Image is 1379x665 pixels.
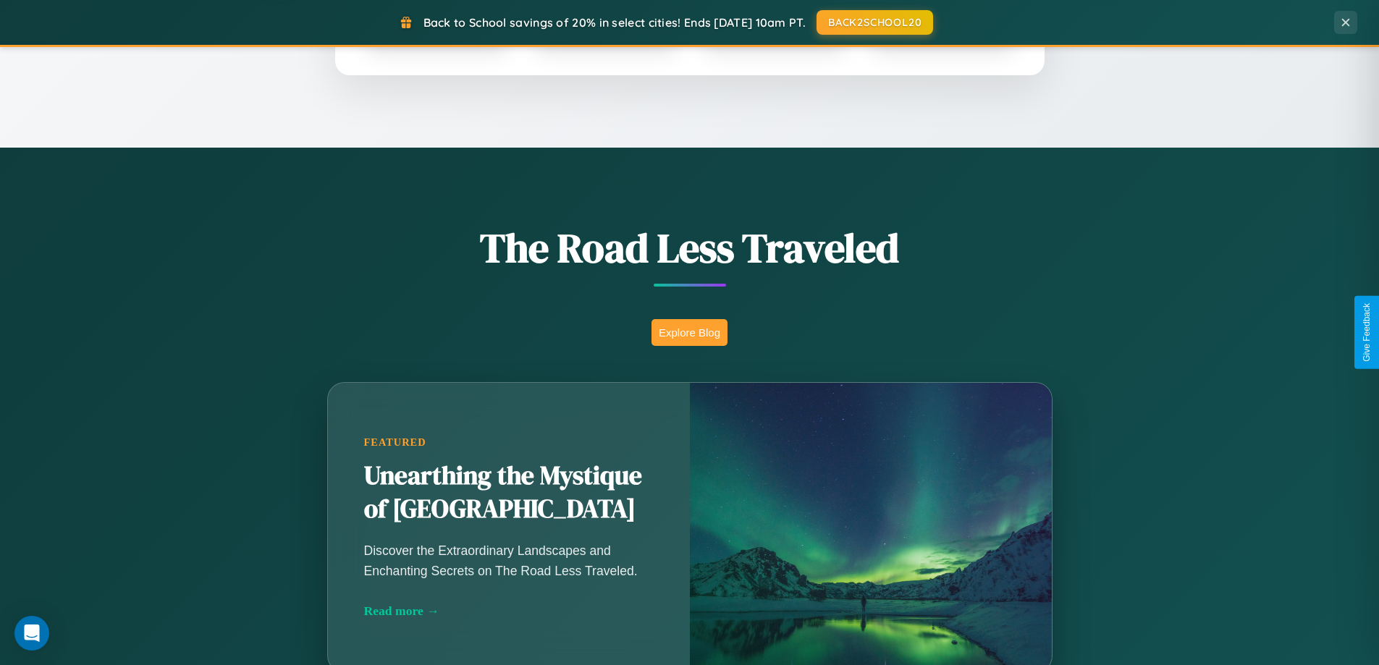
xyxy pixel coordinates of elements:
[364,460,654,527] h2: Unearthing the Mystique of [GEOGRAPHIC_DATA]
[364,603,654,619] div: Read more →
[364,541,654,581] p: Discover the Extraordinary Landscapes and Enchanting Secrets on The Road Less Traveled.
[1362,303,1372,362] div: Give Feedback
[817,10,933,35] button: BACK2SCHOOL20
[651,319,728,346] button: Explore Blog
[14,616,49,651] div: Open Intercom Messenger
[423,15,806,30] span: Back to School savings of 20% in select cities! Ends [DATE] 10am PT.
[256,220,1124,276] h1: The Road Less Traveled
[364,437,654,449] div: Featured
